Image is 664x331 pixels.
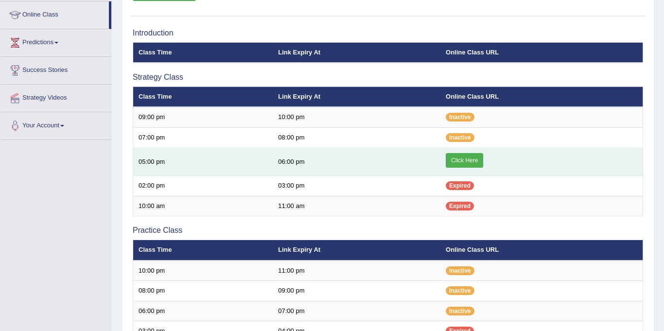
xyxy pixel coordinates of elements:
[0,85,111,109] a: Strategy Videos
[133,73,643,82] h3: Strategy Class
[133,240,273,261] th: Class Time
[273,261,440,281] td: 11:00 pm
[133,226,643,235] h3: Practice Class
[273,87,440,107] th: Link Expiry At
[446,181,474,190] span: Expired
[273,107,440,127] td: 10:00 pm
[446,153,483,168] a: Click Here
[133,281,273,301] td: 08:00 pm
[133,87,273,107] th: Class Time
[133,301,273,321] td: 06:00 pm
[440,240,643,261] th: Online Class URL
[133,107,273,127] td: 09:00 pm
[273,301,440,321] td: 07:00 pm
[446,202,474,210] span: Expired
[446,286,474,295] span: Inactive
[440,42,643,63] th: Online Class URL
[446,113,474,122] span: Inactive
[446,266,474,275] span: Inactive
[0,112,111,137] a: Your Account
[273,240,440,261] th: Link Expiry At
[133,196,273,216] td: 10:00 am
[133,148,273,176] td: 05:00 pm
[440,87,643,107] th: Online Class URL
[273,281,440,301] td: 09:00 pm
[133,127,273,148] td: 07:00 pm
[133,29,643,37] h3: Introduction
[273,148,440,176] td: 06:00 pm
[446,307,474,315] span: Inactive
[273,42,440,63] th: Link Expiry At
[273,196,440,216] td: 11:00 am
[0,57,111,81] a: Success Stories
[133,261,273,281] td: 10:00 pm
[273,176,440,196] td: 03:00 pm
[133,176,273,196] td: 02:00 pm
[0,1,109,26] a: Online Class
[133,42,273,63] th: Class Time
[446,133,474,142] span: Inactive
[0,29,111,53] a: Predictions
[273,127,440,148] td: 08:00 pm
